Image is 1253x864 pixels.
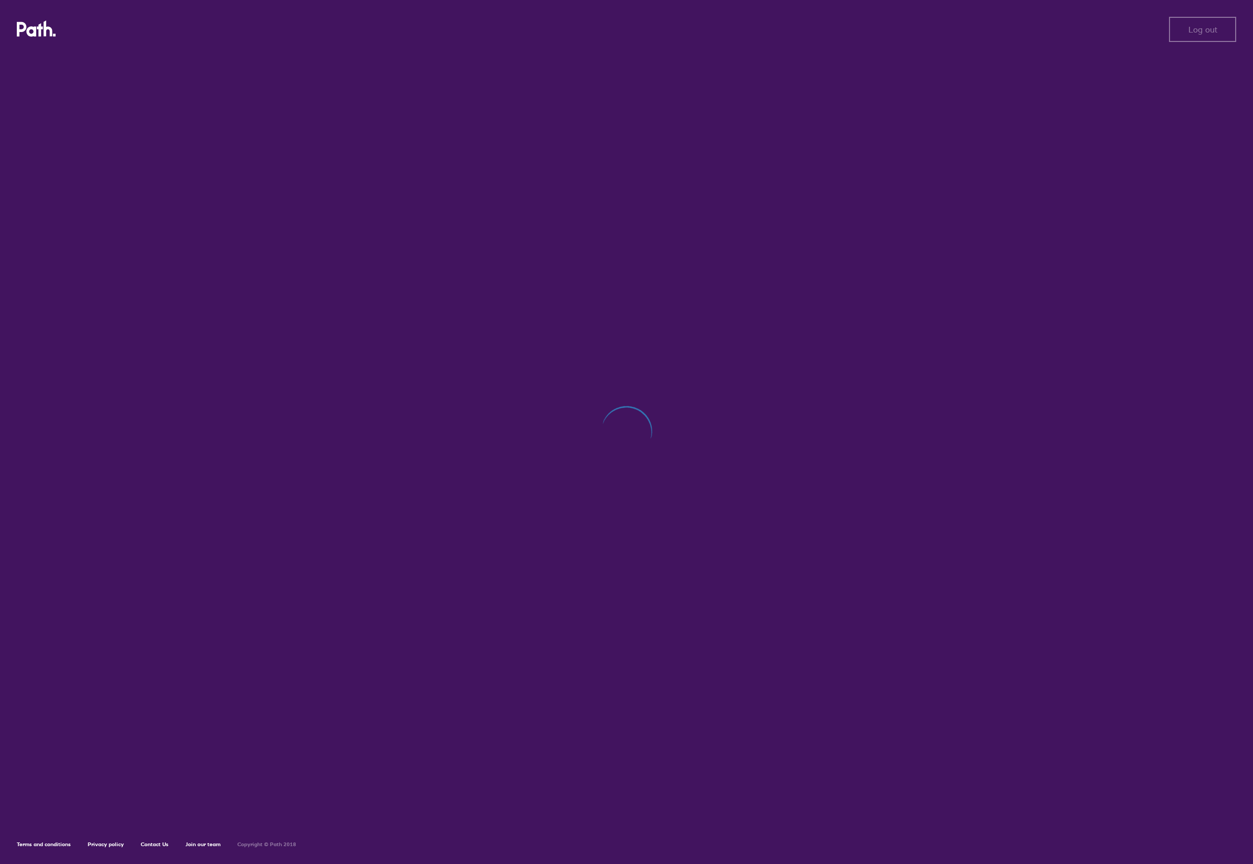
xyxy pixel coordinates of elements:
a: Privacy policy [88,841,124,848]
a: Terms and conditions [17,841,71,848]
span: Log out [1188,25,1217,34]
a: Contact Us [141,841,169,848]
h6: Copyright © Path 2018 [237,841,296,848]
a: Join our team [185,841,221,848]
button: Log out [1169,17,1236,42]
